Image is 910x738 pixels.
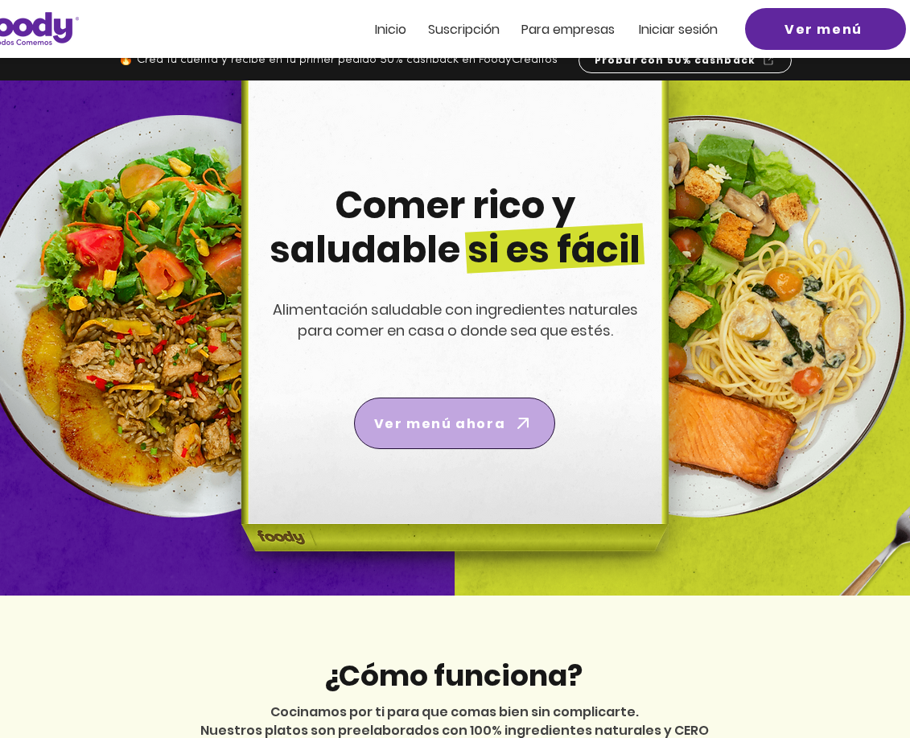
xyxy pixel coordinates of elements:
span: ra empresas [537,20,615,39]
a: Ver menú ahora [354,398,555,449]
span: Inicio [375,20,406,39]
span: Ver menú ahora [374,414,505,434]
span: Alimentación saludable con ingredientes naturales para comer en casa o donde sea que estés. [273,299,638,340]
a: Para empresas [521,23,615,36]
a: Iniciar sesión [639,23,718,36]
span: Suscripción [428,20,500,39]
a: Inicio [375,23,406,36]
span: ¿Cómo funciona? [323,655,583,696]
a: Probar con 50% cashback [579,47,792,73]
span: Cocinamos por ti para que comas bien sin complicarte. [270,703,639,721]
span: Pa [521,20,537,39]
img: headline-center-compress.png [196,80,708,596]
span: Probar con 50% cashback [595,53,756,68]
span: Ver menú [784,19,863,39]
span: 🔥 Crea tu cuenta y recibe en tu primer pedido 50% cashback en FoodyCréditos [118,54,558,66]
a: Ver menú [745,8,906,50]
a: Suscripción [428,23,500,36]
span: Iniciar sesión [639,20,718,39]
span: Comer rico y saludable si es fácil [270,179,640,275]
